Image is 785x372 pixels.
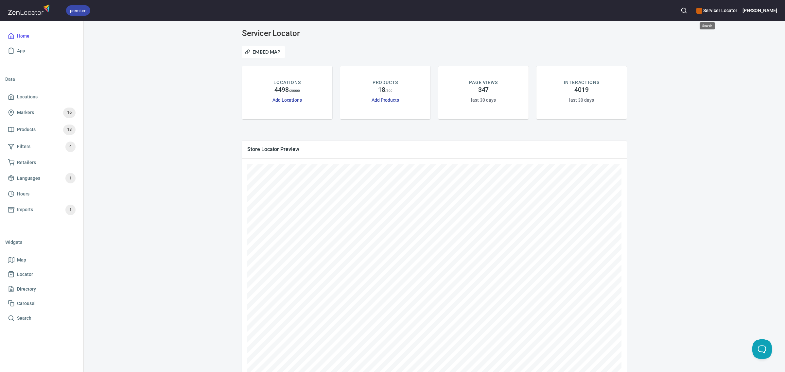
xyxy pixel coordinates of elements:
p: PRODUCTS [373,79,398,86]
a: Map [5,253,78,267]
a: Add Products [372,97,399,103]
span: 1 [65,175,76,182]
span: 16 [63,109,76,116]
p: / 300 [385,88,392,93]
a: Locator [5,267,78,282]
a: Languages1 [5,170,78,187]
span: Imports [17,206,33,214]
a: Locations [5,90,78,104]
a: Imports1 [5,201,78,218]
a: Home [5,29,78,43]
p: PAGE VIEWS [469,79,497,86]
h3: Servicer Locator [242,29,365,38]
span: Locations [17,93,38,101]
a: Products18 [5,121,78,138]
h6: Servicer Locator [696,7,737,14]
a: Carousel [5,296,78,311]
button: color-CE600E [696,8,702,14]
span: Hours [17,190,29,198]
span: Store Locator Preview [247,146,621,153]
button: [PERSON_NAME] [742,3,777,18]
span: 1 [65,206,76,213]
span: Products [17,126,36,134]
a: Markers16 [5,104,78,121]
span: Embed Map [246,48,281,56]
p: / 20000 [289,88,300,93]
button: Embed Map [242,46,285,58]
span: Filters [17,143,30,151]
iframe: Help Scout Beacon - Open [752,339,772,359]
span: 4 [65,143,76,150]
a: Directory [5,282,78,296]
h4: 347 [478,86,489,94]
h6: last 30 days [471,96,496,104]
h6: last 30 days [569,96,594,104]
div: premium [66,5,90,16]
p: LOCATIONS [273,79,301,86]
span: Search [17,314,31,322]
span: Map [17,256,26,264]
p: INTERACTIONS [564,79,600,86]
span: App [17,47,25,55]
a: Search [5,311,78,326]
div: Manage your apps [696,3,737,18]
a: Add Locations [272,97,302,103]
h4: 4019 [574,86,589,94]
span: premium [66,7,90,14]
span: Carousel [17,299,36,308]
h4: 18 [378,86,385,94]
span: Directory [17,285,36,293]
h4: 4498 [274,86,289,94]
span: 18 [63,126,76,133]
li: Data [5,71,78,87]
a: Hours [5,187,78,201]
span: Retailers [17,159,36,167]
span: Locator [17,270,33,279]
a: App [5,43,78,58]
span: Languages [17,174,40,182]
li: Widgets [5,234,78,250]
a: Filters4 [5,138,78,155]
a: Retailers [5,155,78,170]
span: Markers [17,109,34,117]
h6: [PERSON_NAME] [742,7,777,14]
span: Home [17,32,29,40]
img: zenlocator [8,3,52,17]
